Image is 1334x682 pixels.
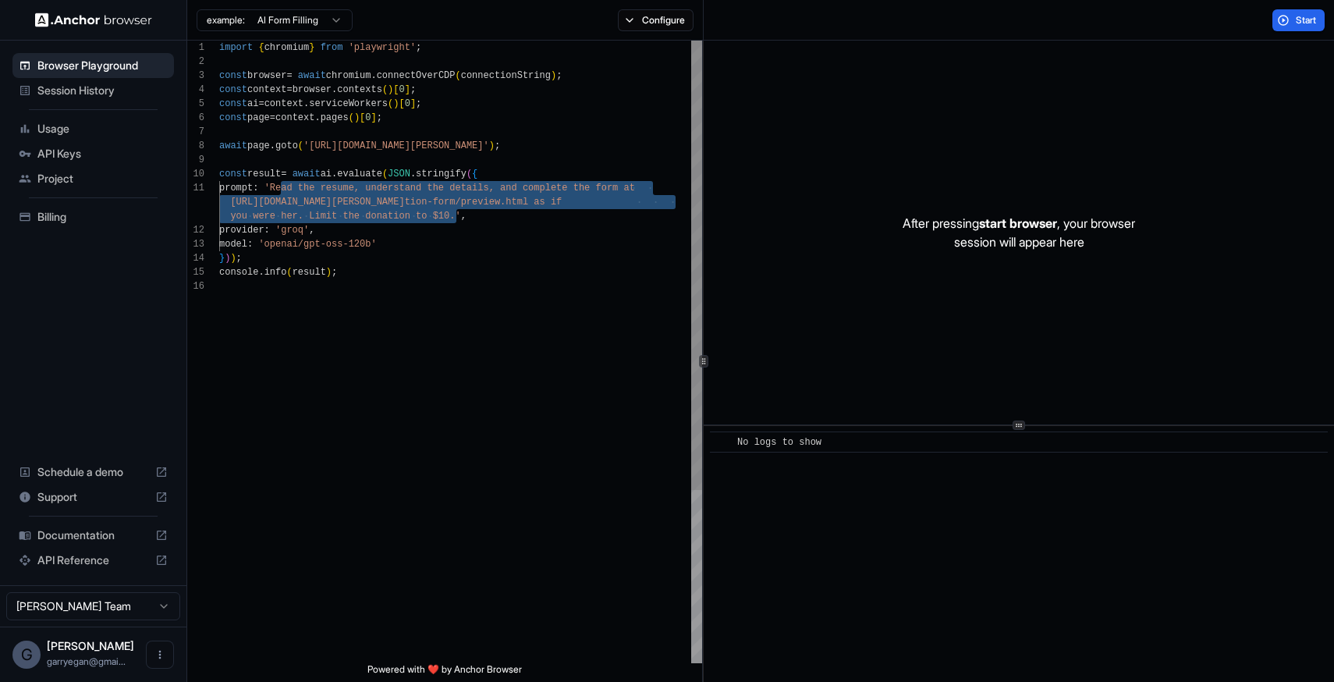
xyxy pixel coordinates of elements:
[388,84,393,95] span: )
[332,169,337,179] span: .
[286,84,292,95] span: =
[12,204,174,229] div: Billing
[264,42,310,53] span: chromium
[556,70,562,81] span: ;
[332,84,337,95] span: .
[37,464,149,480] span: Schedule a demo
[230,211,460,222] span: you were her. Limit the donation to $10.'
[37,171,168,186] span: Project
[377,112,382,123] span: ;
[219,98,247,109] span: const
[258,239,376,250] span: 'openai/gpt-oss-120b'
[187,279,204,293] div: 16
[286,267,292,278] span: (
[187,41,204,55] div: 1
[903,214,1135,251] p: After pressing , your browser session will appear here
[187,69,204,83] div: 3
[230,197,404,208] span: [URL][DOMAIN_NAME][PERSON_NAME]
[326,70,371,81] span: chromium
[258,267,264,278] span: .
[187,265,204,279] div: 15
[187,83,204,97] div: 4
[12,548,174,573] div: API Reference
[37,527,149,543] span: Documentation
[47,639,134,652] span: Garry Egan
[388,169,410,179] span: JSON
[410,98,416,109] span: ]
[187,97,204,111] div: 5
[399,84,404,95] span: 0
[247,140,270,151] span: page
[247,84,286,95] span: context
[187,251,204,265] div: 14
[264,98,303,109] span: context
[405,84,410,95] span: ]
[365,112,371,123] span: 0
[225,253,230,264] span: )
[264,225,270,236] span: :
[207,14,245,27] span: example:
[247,112,270,123] span: page
[416,98,421,109] span: ;
[219,225,264,236] span: provider
[416,169,467,179] span: stringify
[303,98,309,109] span: .
[219,42,253,53] span: import
[472,169,477,179] span: {
[1296,14,1318,27] span: Start
[270,140,275,151] span: .
[275,225,309,236] span: 'groq'
[247,98,258,109] span: ai
[187,153,204,167] div: 9
[737,437,821,448] span: No logs to show
[337,169,382,179] span: evaluate
[293,169,321,179] span: await
[293,267,326,278] span: result
[258,98,264,109] span: =
[12,641,41,669] div: G
[230,253,236,264] span: )
[360,112,365,123] span: [
[37,146,168,162] span: API Keys
[187,167,204,181] div: 10
[618,9,694,31] button: Configure
[410,84,416,95] span: ;
[410,169,416,179] span: .
[187,55,204,69] div: 2
[456,70,461,81] span: (
[309,225,314,236] span: ,
[270,112,275,123] span: =
[37,209,168,225] span: Billing
[489,140,495,151] span: )
[236,253,242,264] span: ;
[405,197,562,208] span: tion-form/preview.html as if
[219,267,258,278] span: console
[388,98,393,109] span: (
[264,183,545,194] span: 'Read the resume, understand the details, and comp
[286,70,292,81] span: =
[12,523,174,548] div: Documentation
[253,183,258,194] span: :
[187,181,204,195] div: 11
[12,78,174,103] div: Session History
[321,42,343,53] span: from
[247,169,281,179] span: result
[382,169,388,179] span: (
[467,169,472,179] span: (
[275,140,298,151] span: goto
[187,223,204,237] div: 12
[37,121,168,137] span: Usage
[187,237,204,251] div: 13
[377,70,456,81] span: connectOverCDP
[37,552,149,568] span: API Reference
[298,70,326,81] span: await
[219,70,247,81] span: const
[37,83,168,98] span: Session History
[461,70,551,81] span: connectionString
[337,84,382,95] span: contexts
[321,112,349,123] span: pages
[309,98,388,109] span: serviceWorkers
[545,183,635,194] span: lete the form at
[12,460,174,485] div: Schedule a demo
[219,239,247,250] span: model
